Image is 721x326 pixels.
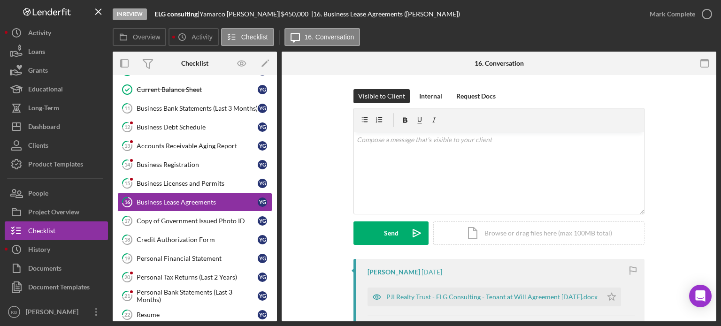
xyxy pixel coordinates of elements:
tspan: 20 [124,274,130,280]
a: 13Accounts Receivable Aging ReportYG [117,136,272,155]
div: Visible to Client [358,89,405,103]
a: 19Personal Financial StatementYG [117,249,272,268]
div: | [154,10,199,18]
label: Activity [192,33,212,41]
span: $450,000 [281,10,308,18]
div: Business Registration [137,161,258,168]
div: Y G [258,235,267,244]
div: Y G [258,160,267,169]
button: Checklist [221,28,274,46]
div: Internal [419,89,442,103]
div: Accounts Receivable Aging Report [137,142,258,150]
tspan: 15 [124,180,130,186]
tspan: 17 [124,218,130,224]
div: Long-Term [28,99,59,120]
div: Y G [258,141,267,151]
a: 14Business RegistrationYG [117,155,272,174]
a: 20Personal Tax Returns (Last 2 Years)YG [117,268,272,287]
a: Checklist [5,221,108,240]
button: History [5,240,108,259]
div: Product Templates [28,155,83,176]
div: Activity [28,23,51,45]
button: Documents [5,259,108,278]
tspan: 21 [124,293,130,299]
div: Y G [258,85,267,94]
div: Mark Complete [650,5,695,23]
div: Business Licenses and Permits [137,180,258,187]
label: Overview [133,33,160,41]
div: Current Balance Sheet [137,86,258,93]
button: PJI Realty Trust - ELG Consulting - Tenant at Will Agreement [DATE].docx [368,288,621,306]
div: [PERSON_NAME] [23,303,84,324]
b: ELG consulting [154,10,198,18]
div: Loans [28,42,45,63]
div: Y G [258,310,267,319]
button: Dashboard [5,117,108,136]
button: 16. Conversation [284,28,360,46]
button: Long-Term [5,99,108,117]
label: 16. Conversation [305,33,354,41]
button: Mark Complete [640,5,716,23]
div: Y G [258,197,267,207]
div: Request Docs [456,89,496,103]
div: Business Lease Agreements [137,198,258,206]
button: Product Templates [5,155,108,174]
a: 12Business Debt ScheduleYG [117,118,272,136]
a: 22ResumeYG [117,305,272,324]
a: 21Personal Bank Statements (Last 3 Months)YG [117,287,272,305]
div: PJI Realty Trust - ELG Consulting - Tenant at Will Agreement [DATE].docx [386,293,598,301]
tspan: 14 [124,161,130,167]
div: Checklist [28,221,55,243]
div: Business Debt Schedule [137,123,258,131]
div: Y G [258,291,267,301]
div: Y G [258,122,267,132]
text: KB [11,310,17,315]
div: Checklist [181,60,208,67]
div: Resume [137,311,258,318]
div: In Review [113,8,147,20]
div: Project Overview [28,203,79,224]
div: 16. Conversation [475,60,524,67]
div: Clients [28,136,48,157]
div: Credit Authorization Form [137,236,258,243]
button: Project Overview [5,203,108,221]
div: Y G [258,254,267,263]
tspan: 19 [124,255,130,261]
div: Dashboard [28,117,60,138]
label: Checklist [241,33,268,41]
button: Overview [113,28,166,46]
button: People [5,184,108,203]
div: Y G [258,216,267,226]
button: Loans [5,42,108,61]
div: Personal Tax Returns (Last 2 Years) [137,273,258,281]
div: Documents [28,259,61,280]
div: Business Bank Statements (Last 3 Months) [137,105,258,112]
tspan: 22 [124,311,130,318]
a: 17Copy of Government Issued Photo IDYG [117,212,272,230]
div: Y G [258,179,267,188]
time: 2025-08-11 18:32 [422,268,442,276]
div: Y G [258,104,267,113]
a: Current Balance SheetYG [117,80,272,99]
div: Grants [28,61,48,82]
div: People [28,184,48,205]
button: Visible to Client [353,89,410,103]
a: Clients [5,136,108,155]
button: Activity [5,23,108,42]
button: Request Docs [452,89,500,103]
a: 11Business Bank Statements (Last 3 Months)YG [117,99,272,118]
button: Activity [169,28,218,46]
button: Send [353,221,429,245]
div: Y G [258,273,267,282]
a: 18Credit Authorization FormYG [117,230,272,249]
button: KB[PERSON_NAME] [5,303,108,321]
tspan: 16 [124,199,130,205]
